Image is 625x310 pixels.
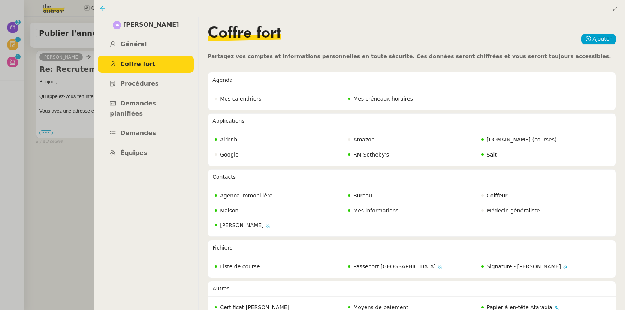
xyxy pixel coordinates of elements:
a: Général [98,36,194,53]
span: Partagez vos comptes et informations personnelles en toute sécurité. Ces données seront chiffrées... [208,53,611,59]
span: [PERSON_NAME] [123,20,179,30]
span: Mes créneaux horaires [353,96,413,102]
span: Mes informations [353,208,399,214]
span: Applications [212,118,245,124]
span: Google [220,152,238,158]
span: Airbnb [220,137,237,143]
span: Demandes planifiées [110,100,156,117]
span: RM Sotheby's [353,152,389,158]
span: Fichiers [212,245,232,251]
span: Liste de course [220,263,260,269]
a: Procédures [98,75,194,93]
span: Autres [212,286,229,292]
span: Signature - [PERSON_NAME] [487,263,561,269]
span: Coffre fort [208,26,281,41]
span: Général [120,41,147,48]
span: Passeport [GEOGRAPHIC_DATA] [353,263,436,269]
a: Demandes [98,125,194,142]
span: Mes calendriers [220,96,261,102]
span: Agenda [212,77,232,83]
span: Demandes [120,129,156,137]
span: Médecin généraliste [487,208,540,214]
span: Maison [220,208,238,214]
span: Contacts [212,174,236,180]
span: Procédures [120,80,158,87]
button: Ajouter [581,34,616,44]
span: Amazon [353,137,375,143]
span: Salt [487,152,497,158]
span: Bureau [353,193,372,199]
span: Agence Immobilière [220,193,272,199]
a: Coffre fort [98,56,194,73]
span: [PERSON_NAME] [220,222,263,228]
a: Demandes planifiées [98,95,194,122]
span: Ajouter [592,35,612,43]
img: svg [113,21,121,29]
span: [DOMAIN_NAME] (courses) [487,137,556,143]
span: Équipes [120,149,147,157]
span: Coffre fort [120,60,156,68]
span: Coiffeur [487,193,507,199]
a: Équipes [98,144,194,162]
